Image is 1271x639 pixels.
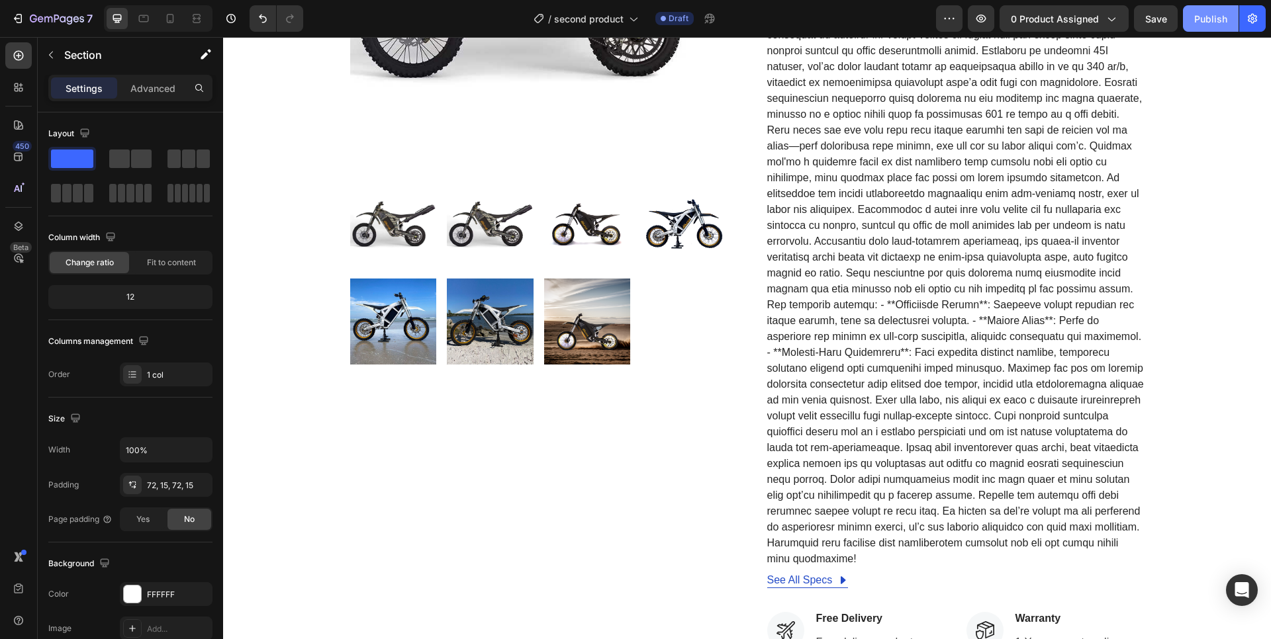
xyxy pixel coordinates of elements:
[48,125,93,143] div: Layout
[147,369,209,381] div: 1 col
[48,622,71,634] div: Image
[554,12,624,26] span: second product
[669,13,688,24] span: Draft
[548,12,551,26] span: /
[48,368,70,380] div: Order
[120,438,212,462] input: Auto
[1226,574,1258,606] div: Open Intercom Messenger
[792,597,897,613] p: 1-Year warranty policy
[48,479,79,491] div: Padding
[147,623,209,635] div: Add...
[66,257,114,269] span: Change ratio
[13,141,32,151] div: 450
[1183,5,1239,32] button: Publish
[130,81,175,95] p: Advanced
[1194,12,1227,26] div: Publish
[184,513,195,525] span: No
[10,242,32,253] div: Beta
[147,257,196,269] span: Fit to content
[593,597,711,613] p: Free delivery and returns
[1011,12,1099,26] span: 0 product assigned
[87,11,93,26] p: 7
[48,410,83,428] div: Size
[48,229,118,247] div: Column width
[147,589,209,601] div: FFFFFF
[792,574,897,589] p: Warranty
[64,47,173,63] p: Section
[1000,5,1129,32] button: 0 product assigned
[48,444,70,456] div: Width
[48,588,69,600] div: Color
[544,535,626,551] a: See All Specs
[544,535,610,551] div: See All Specs
[48,513,113,525] div: Page padding
[48,555,113,573] div: Background
[1145,13,1167,24] span: Save
[250,5,303,32] div: Undo/Redo
[5,5,99,32] button: 7
[48,333,152,351] div: Columns management
[223,37,1271,639] iframe: Design area
[147,480,209,491] div: 72, 15, 72, 15
[136,513,150,525] span: Yes
[66,81,103,95] p: Settings
[51,288,210,306] div: 12
[593,574,711,589] p: Free Delivery
[1134,5,1178,32] button: Save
